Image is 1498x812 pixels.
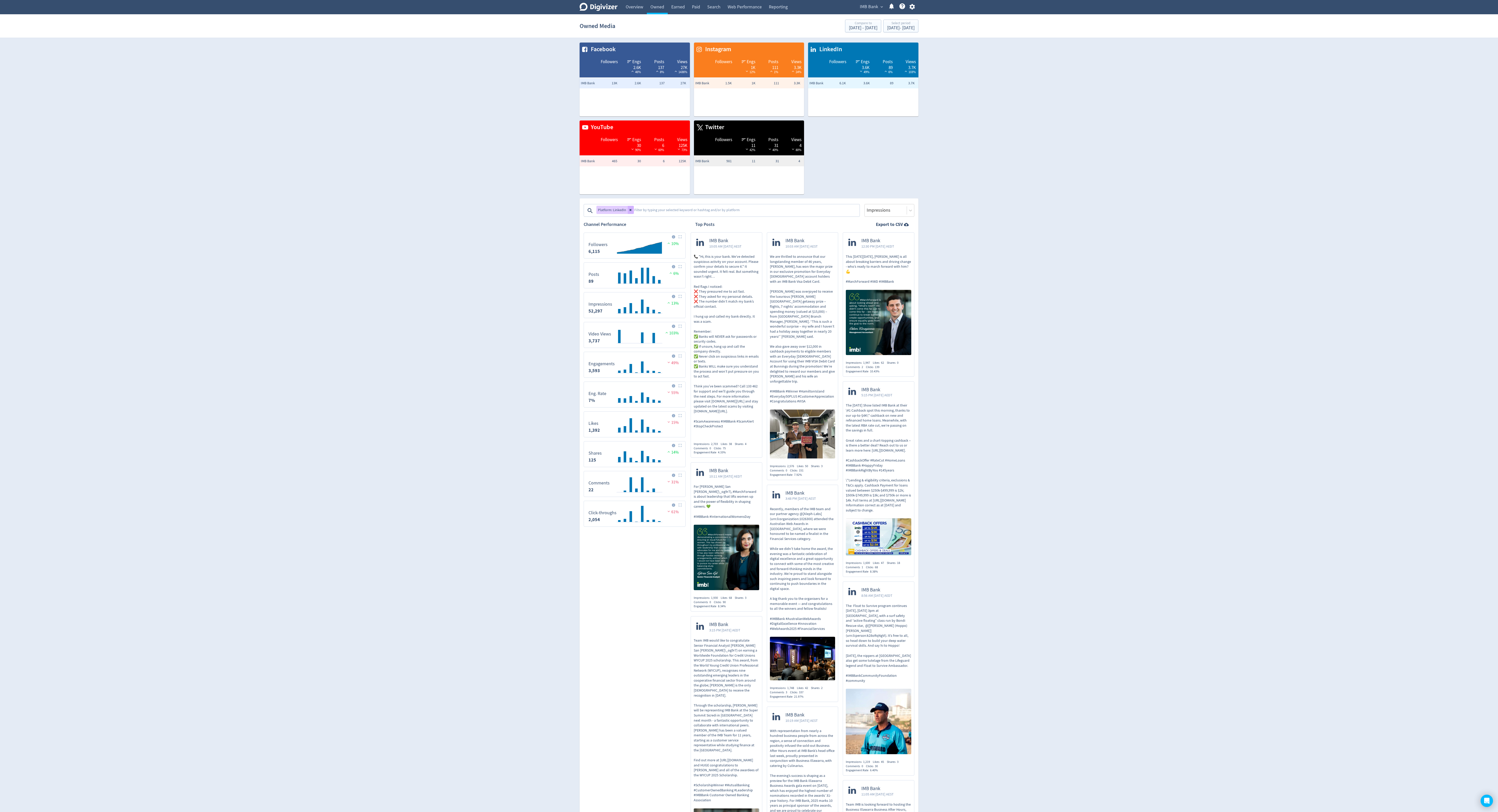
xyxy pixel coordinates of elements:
[887,26,915,30] div: [DATE] - [DATE]
[791,148,801,152] span: 80%
[694,638,759,803] p: Team IMB would like to congratulate Senior Financial Analyst [PERSON_NAME] San [PERSON_NAME]\_og9...
[581,81,601,86] span: IMB Bank
[791,137,801,143] span: Views
[598,208,626,212] span: Platform: LinkedIn
[744,69,750,73] img: negative-performance-white.svg
[678,503,682,507] img: Placeholder
[615,286,621,291] text: Jan
[805,464,808,468] span: 50
[588,242,608,248] dt: Followers
[601,59,618,65] span: Followers
[669,65,687,69] div: 27K
[694,43,804,116] table: customized table
[745,442,746,446] span: 4
[644,375,649,381] text: Jun
[654,137,664,143] span: Posts
[846,603,911,683] p: The Float to Survive program continues [DATE], [DATE] 3pm at [GEOGRAPHIC_DATA], with a surf safet...
[632,435,638,440] text: Apr
[849,21,877,26] div: Compare to
[846,290,911,355] img: https://media.cf.digivizer.com/images/linkedin-121165075-urn:li:share:7303568532531781633-ba2e387...
[588,457,596,463] strong: 125
[666,241,679,246] span: 10%
[601,137,618,143] span: Followers
[723,446,726,450] span: 75
[770,507,835,631] p: Recently, members of the IMB team and our partner agency @[Aleph-Labs](urn:li:organization:102630...
[615,435,621,440] text: Jan
[785,718,818,723] span: 10:19 AM [DATE] AEST
[644,345,649,351] text: Jun
[846,361,873,365] div: Impressions
[666,301,679,306] span: 13%
[588,517,600,523] strong: 2,054
[630,70,641,74] span: 46%
[619,78,642,88] td: 2.6K
[632,286,638,291] text: Apr
[615,345,621,351] text: Jan
[846,565,866,570] div: Comments
[621,345,626,350] text: Feb
[861,786,894,792] span: IMB Bank
[653,147,658,151] img: negative-performance-white.svg
[785,238,818,244] span: IMB Bank
[887,361,901,365] div: Shares
[757,78,780,88] td: 111
[721,442,735,446] div: Likes
[861,587,892,593] span: IMB Bank
[859,70,870,74] span: 49%
[811,464,825,468] div: Shares
[715,59,732,65] span: Followers
[694,120,804,194] table: customized table
[615,315,621,321] text: Jan
[676,147,681,151] img: negative-performance-white.svg
[644,524,649,530] text: Jun
[621,494,626,499] text: Feb
[615,405,621,410] text: Jan
[580,120,690,194] table: customized table
[770,637,835,680] img: https://media.cf.digivizer.com/images/linkedin-121165075-urn:li:ugcPost:7333730826062401536-b9bd9...
[881,561,884,565] span: 47
[664,331,679,336] span: 103%
[586,324,683,346] svg: Video Views 3,737
[703,45,731,54] span: Instagram
[858,3,884,11] button: IMB Bank
[630,147,635,151] img: negative-performance-white.svg
[871,78,895,88] td: 89
[861,387,892,393] span: IMB Bank
[632,59,641,65] span: Engs
[817,45,842,54] span: LinkedIn
[883,20,918,32] button: Select period[DATE]- [DATE]
[630,69,635,73] img: positive-performance-white.svg
[666,420,671,424] img: negative-performance.svg
[644,405,649,410] text: Jun
[787,464,794,468] span: 2,576
[666,390,671,394] img: negative-performance.svg
[676,148,687,152] span: 73%
[906,59,916,65] span: Views
[586,503,683,524] svg: Click-throughs 2,054
[846,561,873,565] div: Impressions
[785,244,818,249] span: 10:03 AM [DATE] AEST
[747,59,755,65] span: Engs
[846,254,911,284] p: This [DATE][DATE], [PERSON_NAME] is all about breaking barriers and driving change - who’s ready ...
[588,272,599,277] dt: Posts
[588,397,595,403] strong: 7%
[588,248,600,254] strong: 6,115
[621,315,626,321] text: Feb
[632,464,638,470] text: Apr
[767,485,838,682] a: IMB Bank3:48 PM [DATE] AESTRecently, members of the IMB team and our partner agency @[Aleph-Labs]...
[710,446,711,450] span: 0
[846,369,882,374] div: Engagement Rate
[733,156,757,166] td: 11
[821,464,823,468] span: 3
[623,143,641,147] div: 30
[863,361,870,365] span: 1,947
[780,78,804,88] td: 3.3K
[691,233,762,438] a: IMB Bank10:05 AM [DATE] AEST📞 "Hi, this is your bank. We’ve detected suspicious activity on your ...
[785,712,818,718] span: IMB Bank
[846,518,911,555] img: https://media.cf.digivizer.com/images/linkedin-121165075-urn:li:share:7298585991315914752-e3c71b7...
[785,490,816,496] span: IMB Bank
[785,496,816,501] span: 3:48 PM [DATE] AEST
[694,525,759,590] img: https://media.cf.digivizer.com/images/linkedin-121165075-urn:li:share:7303545864562606082-ff76f7e...
[677,137,687,143] span: Views
[770,464,797,468] div: Impressions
